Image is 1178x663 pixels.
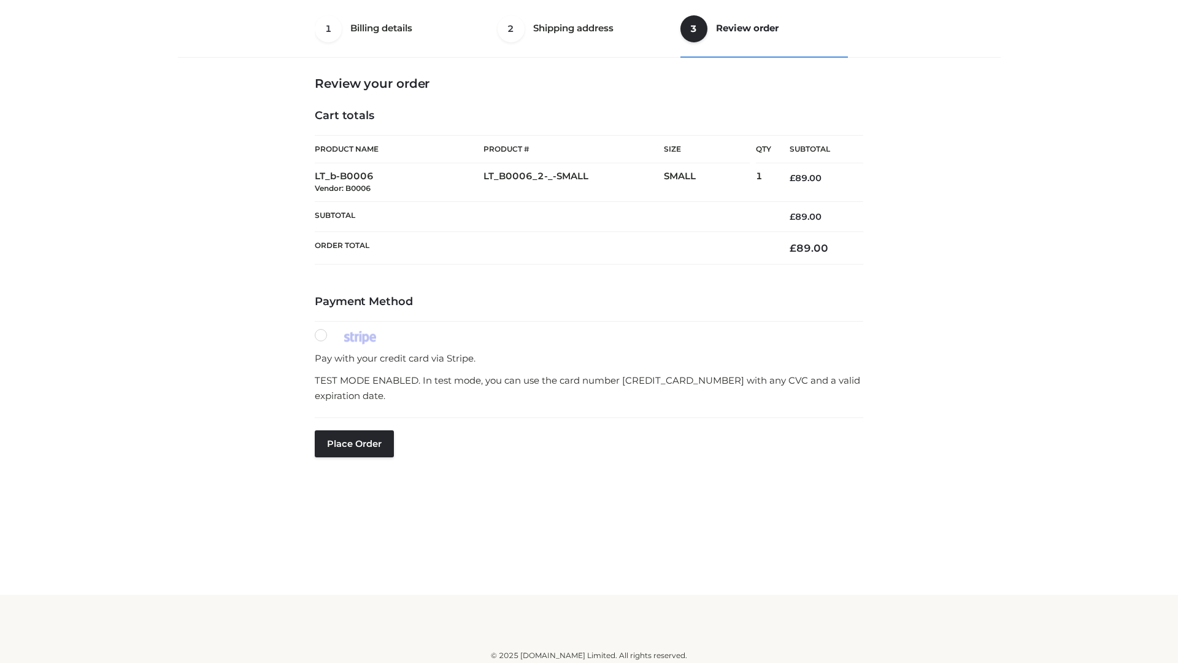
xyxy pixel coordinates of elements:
[315,295,863,309] h4: Payment Method
[790,242,828,254] bdi: 89.00
[771,136,863,163] th: Subtotal
[315,201,771,231] th: Subtotal
[790,211,822,222] bdi: 89.00
[315,109,863,123] h4: Cart totals
[790,173,822,184] bdi: 89.00
[315,373,863,404] p: TEST MODE ENABLED. In test mode, you can use the card number [CREDIT_CARD_NUMBER] with any CVC an...
[315,351,863,366] p: Pay with your credit card via Stripe.
[664,136,750,163] th: Size
[756,163,771,202] td: 1
[315,232,771,265] th: Order Total
[315,163,483,202] td: LT_b-B0006
[483,135,664,163] th: Product #
[315,135,483,163] th: Product Name
[315,184,371,193] small: Vendor: B0006
[182,649,996,662] div: © 2025 [DOMAIN_NAME] Limited. All rights reserved.
[483,163,664,202] td: LT_B0006_2-_-SMALL
[756,135,771,163] th: Qty
[790,173,795,184] span: £
[664,163,756,202] td: SMALL
[790,211,795,222] span: £
[315,430,394,457] button: Place order
[790,242,796,254] span: £
[315,76,863,91] h3: Review your order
